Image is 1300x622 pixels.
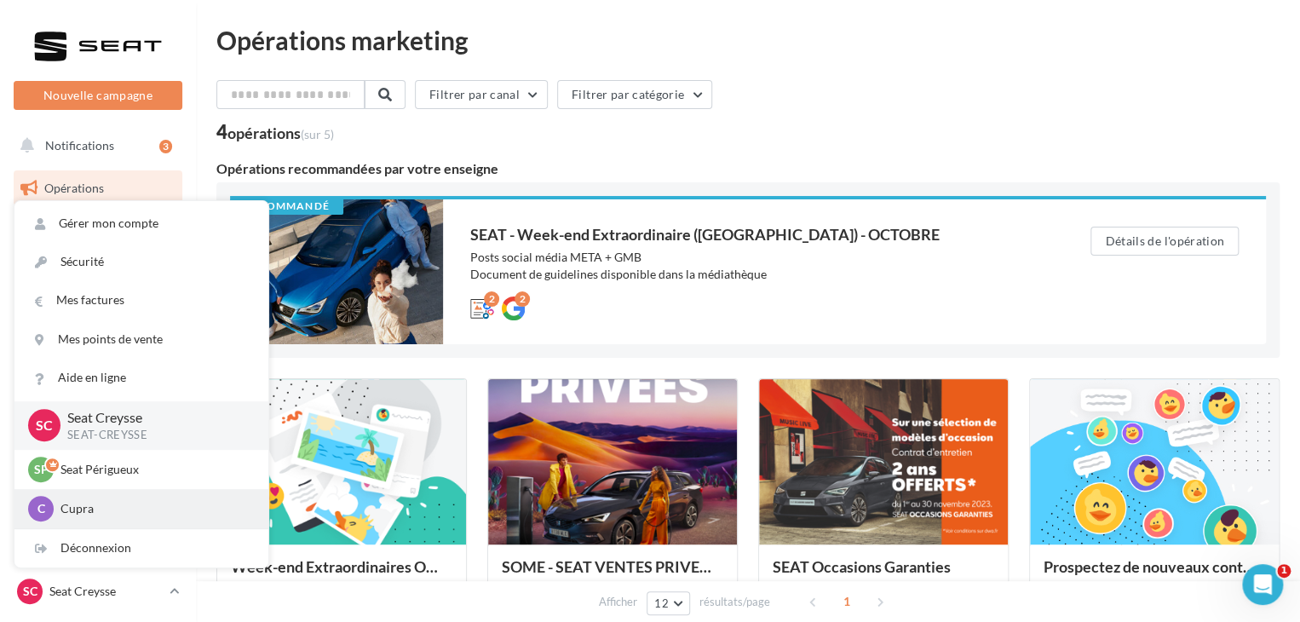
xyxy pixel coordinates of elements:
span: Notifications [45,138,114,153]
div: Déconnexion [14,529,268,567]
a: Mes points de vente [14,320,268,359]
button: 12 [647,591,690,615]
div: Prospectez de nouveaux contacts [1044,558,1265,592]
span: résultats/page [699,594,770,610]
span: 12 [654,596,669,610]
a: Boîte de réception [10,212,186,249]
span: 1 [1277,564,1291,578]
a: Contacts [10,341,186,377]
div: Opérations recommandées par votre enseigne [216,162,1280,176]
div: opérations [227,125,334,141]
a: Visibilité en ligne [10,256,186,292]
span: SC [23,583,37,600]
button: Filtrer par catégorie [557,80,712,109]
div: Opérations marketing [216,27,1280,53]
a: Opérations [10,170,186,206]
p: Seat Creysse [49,583,163,600]
a: Gérer mon compte [14,204,268,243]
button: Détails de l'opération [1090,227,1239,256]
span: C [37,500,45,517]
span: Afficher [599,594,637,610]
span: SC [36,416,53,435]
span: Opérations [44,181,104,195]
a: Campagnes [10,299,186,335]
span: 1 [833,588,860,615]
div: SOME - SEAT VENTES PRIVEES [502,558,723,592]
button: Nouvelle campagne [14,81,182,110]
a: Mes factures [14,281,268,320]
div: Week-end Extraordinaires Octobre 2025 [231,558,452,592]
a: SC Seat Creysse [14,575,182,608]
span: (sur 5) [301,127,334,141]
a: Campagnes DataOnDemand [10,525,186,575]
div: 3 [159,140,172,153]
div: 2 [515,291,530,307]
p: Seat Périgueux [60,461,248,478]
div: 4 [216,123,334,141]
button: Notifications 3 [10,128,179,164]
span: SP [34,461,49,478]
div: 2 [484,291,499,307]
div: Recommandé [230,199,343,215]
p: Cupra [60,500,248,517]
a: Calendrier [10,426,186,462]
a: Aide en ligne [14,359,268,397]
button: Filtrer par canal [415,80,548,109]
div: SEAT Occasions Garanties [773,558,994,592]
p: SEAT-CREYSSE [67,428,241,443]
p: Seat Creysse [67,408,241,428]
iframe: Intercom live chat [1242,564,1283,605]
a: Médiathèque [10,383,186,419]
a: PLV et print personnalisable [10,468,186,518]
a: Sécurité [14,243,268,281]
div: Posts social média META + GMB Document de guidelines disponible dans la médiathèque [470,249,1022,283]
div: SEAT - Week-end Extraordinaire ([GEOGRAPHIC_DATA]) - OCTOBRE [470,227,1022,242]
